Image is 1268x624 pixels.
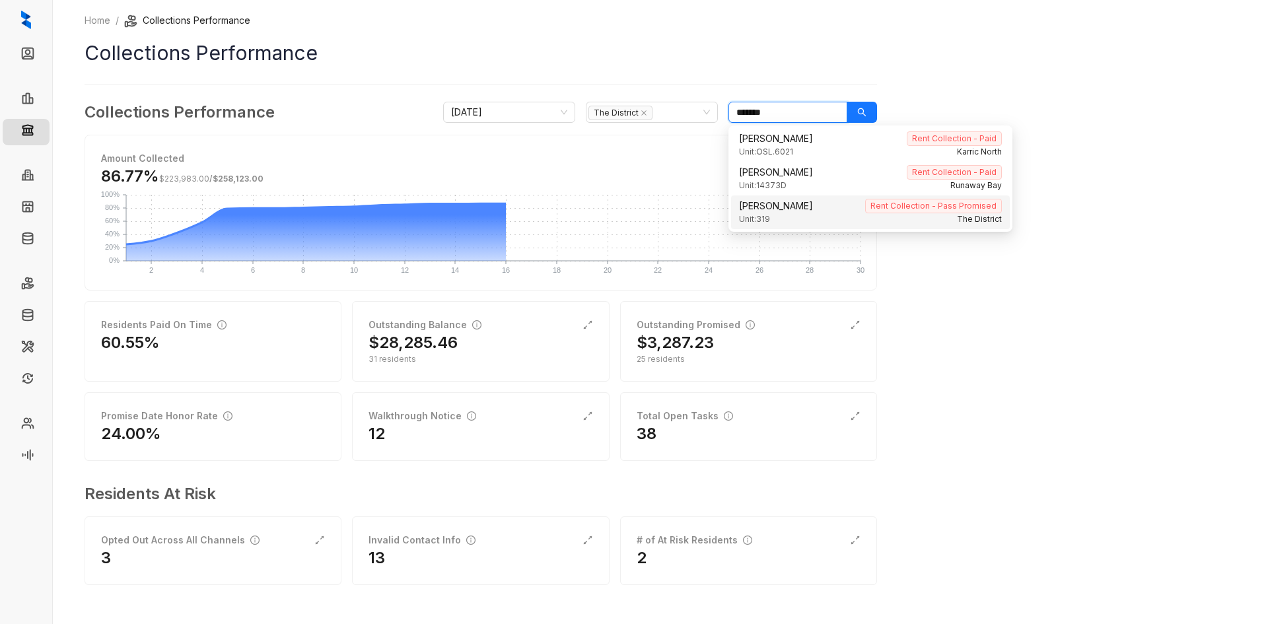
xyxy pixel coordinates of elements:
span: info-circle [743,536,752,545]
h2: 24.00% [101,423,161,444]
h2: 2 [637,547,647,569]
li: Collections Performance [124,13,250,28]
li: Rent Collections [3,272,50,298]
strong: Amount Collected [101,153,184,164]
span: Rent Collection - Paid [907,131,1002,146]
span: info-circle [217,320,227,329]
text: 100% [101,190,120,198]
div: Walkthrough Notice [369,409,476,423]
li: Collections [3,119,50,145]
span: info-circle [746,320,755,329]
li: Leasing [3,87,50,114]
span: [PERSON_NAME] [739,199,813,213]
text: 20 [604,266,612,274]
li: Units [3,195,50,222]
span: info-circle [466,536,475,545]
text: 6 [251,266,255,274]
text: 8 [301,266,305,274]
img: logo [21,11,31,29]
li: / [116,13,119,28]
span: info-circle [724,411,733,421]
span: info-circle [223,411,232,421]
text: 18 [553,266,561,274]
span: Karric North [957,146,1002,158]
div: Opted Out Across All Channels [101,533,260,547]
span: expand-alt [582,320,593,330]
span: expand-alt [582,535,593,545]
div: # of At Risk Residents [637,533,752,547]
li: Team [3,412,50,438]
span: Rent Collection - Paid [907,165,1002,180]
text: 14 [451,266,459,274]
h2: 60.55% [101,332,160,353]
span: The District [588,106,652,120]
span: expand-alt [850,535,861,545]
text: 22 [654,266,662,274]
text: 0% [109,256,120,264]
h2: $3,287.23 [637,332,714,353]
h2: 12 [369,423,385,444]
h2: 38 [637,423,656,444]
text: 2 [149,266,153,274]
li: Communities [3,164,50,190]
span: Unit: OSL.6021 [739,146,793,158]
text: 10 [350,266,358,274]
div: Outstanding Promised [637,318,755,332]
span: expand-alt [314,535,325,545]
span: Unit: 319 [739,213,770,226]
text: 80% [105,203,120,211]
li: Leads [3,42,50,69]
h3: Collections Performance [85,100,275,124]
h3: 86.77% [101,166,264,187]
span: The District [957,213,1002,226]
span: info-circle [472,320,481,329]
span: search [857,108,866,117]
h1: Collections Performance [85,38,877,68]
text: 20% [105,243,120,251]
div: Residents Paid On Time [101,318,227,332]
h2: 3 [101,547,111,569]
span: $223,983.00 [159,174,209,184]
span: $258,123.00 [213,174,264,184]
text: 12 [401,266,409,274]
span: info-circle [250,536,260,545]
text: 16 [502,266,510,274]
div: 31 residents [369,353,592,365]
span: expand-alt [850,411,861,421]
text: 40% [105,230,120,238]
div: Total Open Tasks [637,409,733,423]
li: Move Outs [3,304,50,330]
a: Home [82,13,113,28]
text: 60% [105,217,120,225]
span: close [641,110,647,116]
h2: 13 [369,547,385,569]
h3: Residents At Risk [85,482,866,506]
div: Outstanding Balance [369,318,481,332]
text: 4 [200,266,204,274]
li: Renewals [3,367,50,394]
span: expand-alt [582,411,593,421]
span: expand-alt [850,320,861,330]
text: 30 [857,266,864,274]
span: September 2025 [451,102,567,122]
span: info-circle [467,411,476,421]
text: 26 [756,266,763,274]
span: Runaway Bay [950,180,1002,192]
span: [PERSON_NAME] [739,165,813,180]
div: Invalid Contact Info [369,533,475,547]
li: Knowledge [3,227,50,254]
li: Maintenance [3,335,50,362]
div: 25 residents [637,353,861,365]
h2: $28,285.46 [369,332,458,353]
span: Rent Collection - Pass Promised [865,199,1002,213]
text: 28 [806,266,814,274]
li: Voice AI [3,444,50,470]
span: Unit: 14373D [739,180,787,192]
span: [PERSON_NAME] [739,131,813,146]
div: Promise Date Honor Rate [101,409,232,423]
text: 24 [705,266,713,274]
span: / [159,174,264,184]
